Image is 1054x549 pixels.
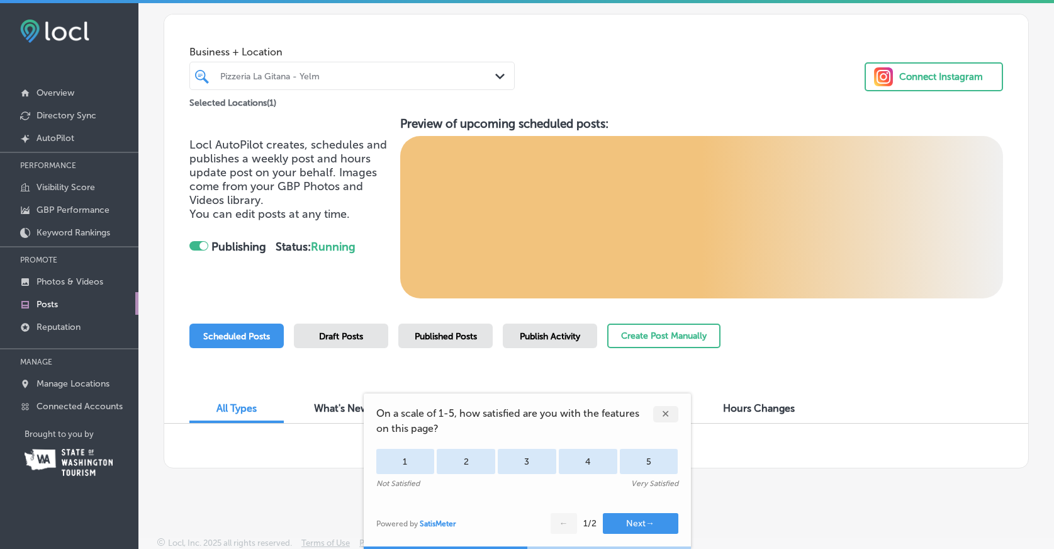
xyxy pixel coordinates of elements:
[36,299,58,310] p: Posts
[653,406,678,422] div: ✕
[36,133,74,144] p: AutoPilot
[36,227,110,238] p: Keyword Rankings
[420,519,456,528] a: SatisMeter
[189,46,515,58] span: Business + Location
[216,402,257,414] span: All Types
[314,402,369,414] span: What's New
[20,20,89,43] img: fda3e92497d09a02dc62c9cd864e3231.png
[520,331,580,342] span: Publish Activity
[603,513,678,534] button: Next→
[36,276,103,287] p: Photos & Videos
[189,93,276,108] p: Selected Locations ( 1 )
[899,67,983,86] div: Connect Instagram
[36,88,74,98] p: Overview
[36,322,81,332] p: Reputation
[168,538,292,548] p: Locl, Inc. 2025 all rights reserved.
[319,331,363,342] span: Draft Posts
[311,240,356,254] span: Running
[36,401,123,412] p: Connected Accounts
[723,402,795,414] span: Hours Changes
[583,518,597,529] div: 1 / 2
[620,449,678,474] div: 5
[400,116,1003,131] h3: Preview of upcoming scheduled posts:
[211,240,266,254] strong: Publishing
[498,449,556,474] div: 3
[559,449,617,474] div: 4
[437,449,495,474] div: 2
[189,138,387,207] span: Locl AutoPilot creates, schedules and publishes a weekly post and hours update post on your behal...
[220,71,496,81] div: Pizzeria La Gitana - Yelm
[25,449,113,476] img: Washington Tourism
[376,406,653,436] span: On a scale of 1-5, how satisfied are you with the features on this page?
[607,324,720,348] button: Create Post Manually
[551,513,577,534] button: ←
[415,331,477,342] span: Published Posts
[631,479,678,488] div: Very Satisfied
[36,110,96,121] p: Directory Sync
[376,519,456,528] div: Powered by
[36,378,109,389] p: Manage Locations
[25,429,138,439] p: Brought to you by
[36,205,109,215] p: GBP Performance
[276,240,356,254] strong: Status:
[376,479,420,488] div: Not Satisfied
[189,207,350,221] span: You can edit posts at any time.
[36,182,95,193] p: Visibility Score
[865,62,1003,91] button: Connect Instagram
[203,331,270,342] span: Scheduled Posts
[376,449,435,474] div: 1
